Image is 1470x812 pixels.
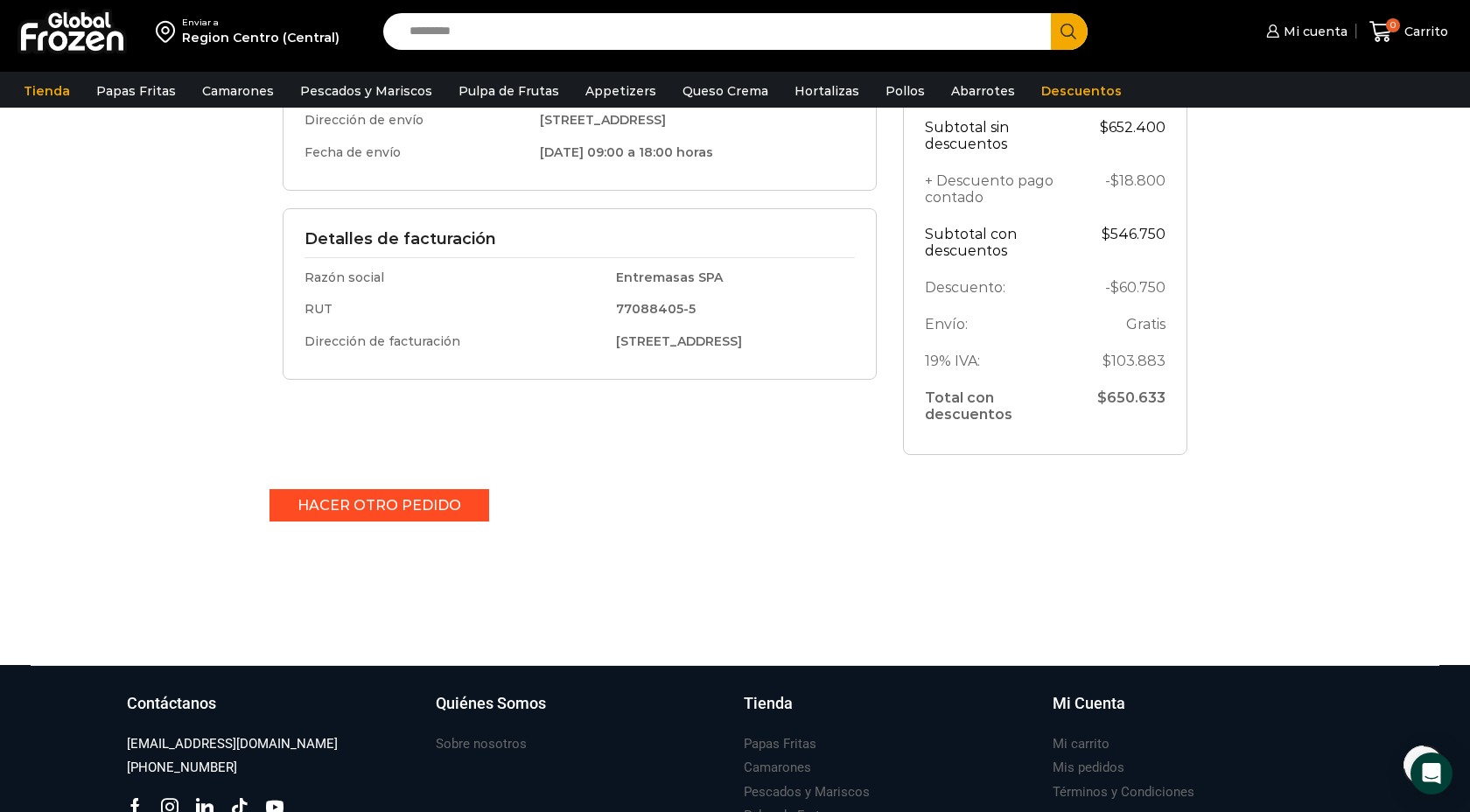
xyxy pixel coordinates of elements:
[1110,279,1119,296] span: $
[674,74,777,108] a: Queso Crema
[1110,279,1165,296] span: 60.750
[1053,692,1344,732] a: Mi Cuenta
[1365,11,1452,52] a: 0 Carrito
[127,759,237,777] h3: [PHONE_NUMBER]
[1087,163,1165,216] td: -
[127,692,418,732] a: Contáctanos
[1032,74,1130,108] a: Descuentos
[531,104,855,136] td: [STREET_ADDRESS]
[1053,759,1124,777] h3: Mis pedidos
[531,136,855,169] td: [DATE] 09:00 a 18:00 horas
[577,74,665,108] a: Appetizers
[127,735,338,753] h3: [EMAIL_ADDRESS][DOMAIN_NAME]
[1053,735,1109,753] h3: Mi carrito
[291,74,441,108] a: Pescados y Mariscos
[1102,226,1110,242] span: $
[1097,389,1107,406] span: $
[744,759,811,777] h3: Camarones
[925,163,1087,216] th: + Descuento pago contado
[304,230,855,249] h3: Detalles de facturación
[156,17,182,46] img: address-field-icon.svg
[1053,692,1125,715] h3: Mi Cuenta
[1102,226,1165,242] bdi: 546.750
[925,216,1087,269] th: Subtotal con descuentos
[1279,23,1347,40] span: Mi cuenta
[744,783,870,801] h3: Pescados y Mariscos
[1110,172,1165,189] bdi: 18.800
[127,692,216,715] h3: Contáctanos
[436,692,727,732] a: Quiénes Somos
[1100,119,1109,136] span: $
[1400,23,1448,40] span: Carrito
[436,735,527,753] h3: Sobre nosotros
[925,343,1087,380] th: 19% IVA:
[925,379,1087,432] th: Total con descuentos
[182,17,339,29] div: Enviar a
[744,692,793,715] h3: Tienda
[925,104,1087,162] th: Subtotal sin descuentos
[1386,18,1400,32] span: 0
[304,293,607,325] td: RUT
[1053,756,1124,780] a: Mis pedidos
[744,692,1035,732] a: Tienda
[942,74,1024,108] a: Abarrotes
[925,269,1087,306] th: Descuento:
[304,104,531,136] td: Dirección de envío
[87,74,185,108] a: Papas Fritas
[182,29,339,46] div: Region Centro (Central)
[1102,353,1165,369] span: 103.883
[304,257,607,293] td: Razón social
[436,692,546,715] h3: Quiénes Somos
[1100,119,1165,136] bdi: 652.400
[744,780,870,804] a: Pescados y Mariscos
[15,74,79,108] a: Tienda
[1051,13,1088,50] button: Search button
[607,257,855,293] td: Entremasas SPA
[607,325,855,358] td: [STREET_ADDRESS]
[744,732,816,756] a: Papas Fritas
[744,735,816,753] h3: Papas Fritas
[877,74,934,108] a: Pollos
[450,74,568,108] a: Pulpa de Frutas
[193,74,283,108] a: Camarones
[1102,353,1111,369] span: $
[269,489,489,521] a: Hacer otro pedido
[607,293,855,325] td: 77088405-5
[1097,389,1165,406] span: 650.633
[1053,732,1109,756] a: Mi carrito
[1087,269,1165,306] td: -
[1053,783,1194,801] h3: Términos y Condiciones
[744,756,811,780] a: Camarones
[1087,306,1165,343] td: Gratis
[786,74,868,108] a: Hortalizas
[304,136,531,169] td: Fecha de envío
[1110,172,1119,189] span: $
[1410,752,1452,794] div: Open Intercom Messenger
[127,756,237,780] a: [PHONE_NUMBER]
[127,732,338,756] a: [EMAIL_ADDRESS][DOMAIN_NAME]
[925,306,1087,343] th: Envío:
[304,325,607,358] td: Dirección de facturación
[1262,14,1347,49] a: Mi cuenta
[436,732,527,756] a: Sobre nosotros
[1053,780,1194,804] a: Términos y Condiciones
